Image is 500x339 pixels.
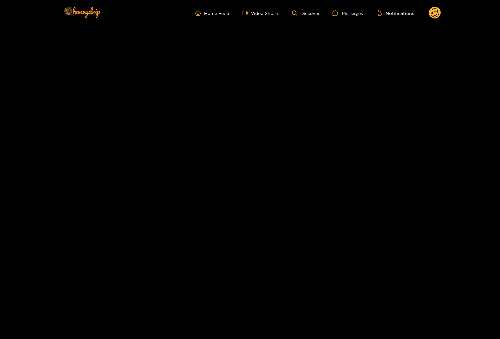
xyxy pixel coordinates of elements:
[195,10,229,16] a: Home Feed
[195,10,204,16] span: home
[332,10,363,17] div: Messages
[242,10,251,16] span: video-camera
[242,10,279,16] a: Video Shorts
[376,10,416,16] button: Notifications
[292,10,320,16] a: Discover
